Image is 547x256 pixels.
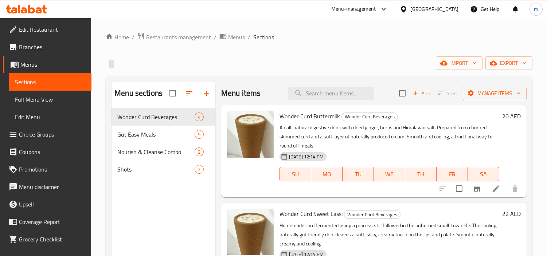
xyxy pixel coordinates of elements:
a: Edit Menu [9,108,91,126]
span: Wonder Curd Buttermilk [280,111,340,122]
span: Sections [15,78,86,86]
h6: 20 AED [502,111,521,121]
span: Promotions [19,165,86,174]
a: Upsell [3,196,91,213]
span: Nourish & Cleanse Combo [117,147,195,156]
a: Menus [219,32,245,42]
li: / [132,33,134,42]
span: Grocery Checklist [19,235,86,244]
span: Menu disclaimer [19,182,86,191]
button: Manage items [463,87,527,100]
a: Edit Restaurant [3,21,91,38]
span: Add item [410,88,433,99]
span: SA [471,169,496,180]
span: Manage items [469,89,521,98]
button: TH [405,167,437,181]
a: Coverage Report [3,213,91,231]
span: 5 [195,131,203,138]
button: Add [410,88,433,99]
a: Home [106,33,129,42]
div: Shots2 [112,161,215,178]
span: Shots [117,165,195,174]
span: 2 [195,166,203,173]
button: Branch-specific-item [468,180,486,197]
span: Wonder Curd Beverages [344,210,400,219]
span: Branches [19,43,86,51]
li: / [248,33,250,42]
span: Select to update [452,181,467,196]
p: Homemade curd fermented using a process still followed in the unhurried small-town life. The cool... [280,221,499,248]
a: Choice Groups [3,126,91,143]
span: Select all sections [165,86,180,101]
div: Gut Easy Meals5 [112,126,215,143]
a: Grocery Checklist [3,231,91,248]
span: Wonder Curd Sweet Lassi [280,208,343,219]
div: Wonder Curd Beverages4 [112,108,215,126]
button: FR [437,167,468,181]
button: MO [311,167,343,181]
span: Coverage Report [19,217,86,226]
button: export [485,56,532,70]
div: [GEOGRAPHIC_DATA] [410,5,458,13]
a: Coupons [3,143,91,161]
span: Wonder Curd Beverages [342,113,398,121]
nav: breadcrumb [106,32,532,42]
span: export [491,59,527,68]
li: / [214,33,216,42]
a: Sections [9,73,91,91]
span: Sections [253,33,274,42]
span: Gut Easy Meals [117,130,195,139]
div: items [195,130,204,139]
button: SA [468,167,499,181]
span: [DATE] 12:14 PM [286,153,327,160]
p: An all-natural digestive drink with dried ginger, herbs and Himalayan salt. Prepared from churned... [280,123,499,150]
nav: Menu sections [112,105,215,181]
img: Wonder Curd Sweet Lassi [227,209,274,255]
button: WE [374,167,405,181]
span: Select section first [433,88,463,99]
span: m [534,5,538,13]
div: items [195,147,204,156]
span: Upsell [19,200,86,209]
button: delete [506,180,524,197]
span: Full Menu View [15,95,86,104]
button: TU [343,167,374,181]
img: Wonder Curd Buttermilk [227,111,274,158]
span: 4 [195,114,203,121]
div: Nourish & Cleanse Combo2 [112,143,215,161]
a: Promotions [3,161,91,178]
button: SU [280,167,311,181]
span: Sort sections [180,84,198,102]
a: Restaurants management [137,32,211,42]
button: import [436,56,482,70]
h6: 22 AED [502,209,521,219]
a: Branches [3,38,91,56]
span: Edit Menu [15,113,86,121]
a: Full Menu View [9,91,91,108]
div: Wonder Curd Beverages [344,210,401,219]
span: Coupons [19,147,86,156]
span: 2 [195,149,203,155]
div: Menu-management [331,5,376,13]
span: Menus [20,60,86,69]
span: SU [283,169,308,180]
span: Wonder Curd Beverages [117,113,195,121]
div: items [195,165,204,174]
span: Select section [395,86,410,101]
span: TU [345,169,371,180]
span: Choice Groups [19,130,86,139]
a: Menus [3,56,91,73]
div: Wonder Curd Beverages [341,113,398,121]
span: import [442,59,477,68]
a: Edit menu item [492,184,500,193]
span: WE [377,169,402,180]
span: Restaurants management [146,33,211,42]
input: search [288,87,374,100]
span: MO [314,169,340,180]
h2: Menu items [221,88,261,99]
span: TH [408,169,434,180]
span: FR [439,169,465,180]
